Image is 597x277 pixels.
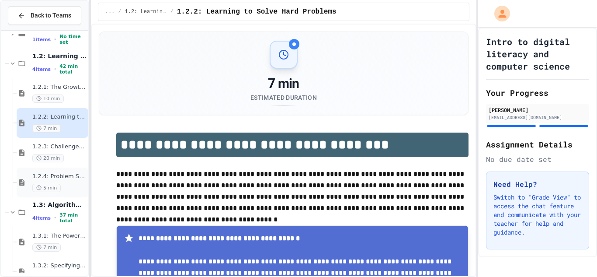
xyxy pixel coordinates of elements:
span: Back to Teams [31,11,71,20]
span: / [118,8,121,15]
span: 1.2.2: Learning to Solve Hard Problems [177,7,337,17]
div: My Account [485,4,512,24]
span: 4 items [32,67,51,72]
span: 20 min [32,154,64,162]
span: / [170,8,174,15]
span: 4 items [32,215,51,221]
span: 7 min [32,124,61,133]
div: No due date set [486,154,589,165]
span: ... [105,8,115,15]
span: 1.2: Learning to Solve Hard Problems [125,8,167,15]
span: 1.2.3: Challenge Problem - The Bridge [32,143,87,151]
h2: Your Progress [486,87,589,99]
span: 42 min total [59,63,87,75]
span: 1.3.2: Specifying Ideas with Pseudocode [32,262,87,270]
span: • [54,36,56,43]
div: [PERSON_NAME] [489,106,587,114]
span: 1.3.1: The Power of Algorithms [32,232,87,240]
h2: Assignment Details [486,138,589,151]
span: 1.2: Learning to Solve Hard Problems [32,52,87,60]
h3: Need Help? [493,179,582,189]
span: 1.3: Algorithms - from Pseudocode to Flowcharts [32,201,87,209]
span: 1.2.4: Problem Solving Practice [32,173,87,180]
span: • [54,66,56,73]
span: No time set [59,34,87,45]
span: • [54,214,56,221]
div: [EMAIL_ADDRESS][DOMAIN_NAME] [489,114,587,121]
div: Estimated Duration [250,93,317,102]
span: 10 min [32,95,64,103]
span: 1.2.2: Learning to Solve Hard Problems [32,113,87,121]
h1: Intro to digital literacy and computer science [486,35,589,72]
div: 7 min [250,76,317,91]
span: 37 min total [59,212,87,224]
button: Back to Teams [8,6,81,25]
p: Switch to "Grade View" to access the chat feature and communicate with your teacher for help and ... [493,193,582,237]
span: 7 min [32,243,61,252]
span: 5 min [32,184,61,192]
span: 1 items [32,37,51,42]
span: 1.2.1: The Growth Mindset [32,84,87,91]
